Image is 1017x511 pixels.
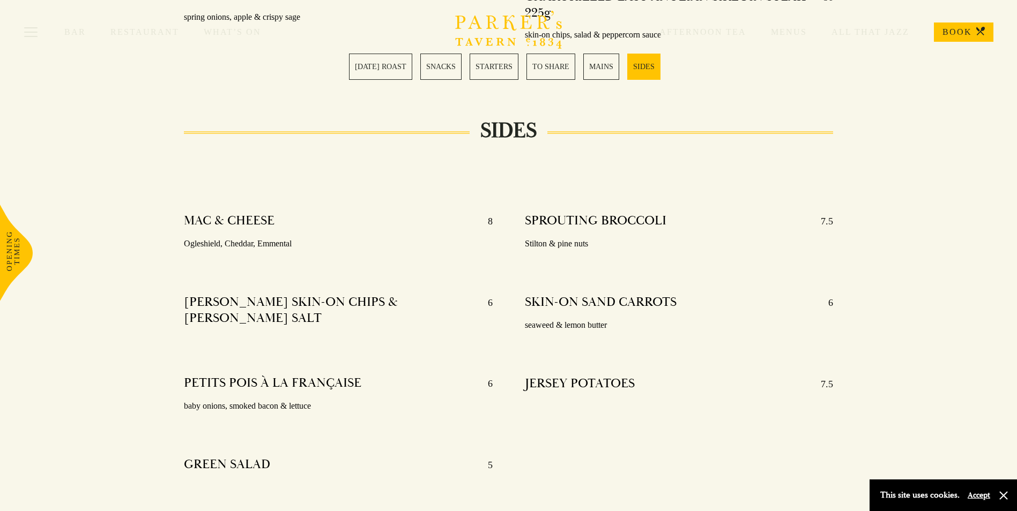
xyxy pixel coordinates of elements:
h2: SIDES [470,118,547,144]
h4: [PERSON_NAME] SKIN-ON CHIPS & [PERSON_NAME] SALT [184,294,477,326]
p: 7.5 [810,375,833,393]
p: 7.5 [810,213,833,230]
button: Accept [968,490,990,500]
p: 6 [477,294,493,326]
a: 6 / 6 [627,54,660,80]
a: 1 / 6 [349,54,412,80]
p: 8 [477,213,493,230]
h4: PETITS POIS À LA FRANÇAISE [184,375,361,392]
p: 6 [818,294,833,311]
h4: JERSEY POTATOES [525,375,635,393]
p: 6 [477,375,493,392]
h4: SKIN-ON SAND CARROTS [525,294,677,311]
p: This site uses cookies. [880,487,960,503]
p: baby onions, smoked bacon & lettuce [184,399,492,414]
a: 2 / 6 [420,54,462,80]
h4: GREEN SALAD [184,456,270,474]
p: 5 [477,456,493,474]
a: 3 / 6 [470,54,518,80]
a: 4 / 6 [526,54,575,80]
button: Close and accept [998,490,1009,501]
h4: MAC & CHEESE [184,213,274,230]
h4: SPROUTING BROCCOLI [525,213,666,230]
p: seaweed & lemon butter [525,318,833,333]
a: 5 / 6 [583,54,619,80]
p: Stilton & pine nuts [525,236,833,252]
p: Ogleshield, Cheddar, Emmental [184,236,492,252]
